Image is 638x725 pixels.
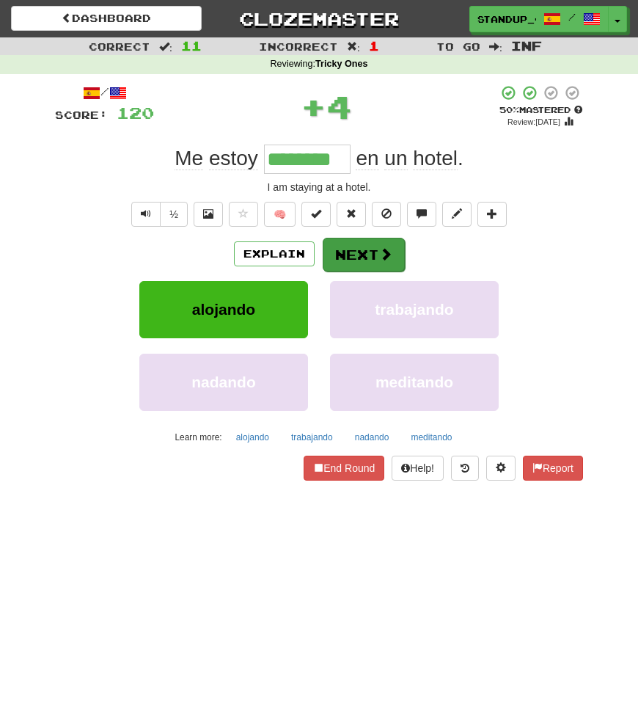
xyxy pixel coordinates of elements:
span: Incorrect [259,40,338,53]
button: meditando [330,354,499,411]
button: Set this sentence to 100% Mastered (alt+m) [301,202,331,227]
button: Explain [234,241,315,266]
span: un [384,147,407,170]
span: + [301,84,326,128]
button: alojando [228,426,277,448]
button: Play sentence audio (ctl+space) [131,202,161,227]
button: Round history (alt+y) [451,456,479,481]
span: 11 [181,38,202,53]
button: Add to collection (alt+a) [477,202,507,227]
span: / [568,12,576,22]
span: en [356,147,378,170]
button: Discuss sentence (alt+u) [407,202,436,227]
div: Text-to-speech controls [128,202,188,227]
button: Next [323,238,405,272]
button: Favorite sentence (alt+f) [229,202,258,227]
button: nadando [139,354,308,411]
a: Clozemaster [224,6,414,32]
button: meditando [403,426,460,448]
span: To go [436,40,480,53]
span: nadando [191,374,256,390]
button: End Round [304,456,384,481]
a: Dashboard [11,6,202,31]
div: I am staying at a hotel. [55,180,583,194]
button: Show image (alt+x) [194,202,223,227]
button: Help! [392,456,444,481]
span: trabajando [375,301,453,318]
button: nadando [347,426,397,448]
span: estoy [209,147,258,170]
button: trabajando [283,426,341,448]
button: Edit sentence (alt+d) [442,202,472,227]
span: : [159,41,172,51]
button: Reset to 0% Mastered (alt+r) [337,202,366,227]
div: / [55,84,154,103]
span: Me [175,147,203,170]
span: 50 % [499,105,519,114]
a: standup_chameleon / [469,6,609,32]
button: 🧠 [264,202,296,227]
small: Review: [DATE] [507,117,560,126]
span: meditando [375,374,453,390]
span: : [489,41,502,51]
span: Score: [55,109,108,121]
span: 1 [369,38,379,53]
span: Inf [511,38,542,53]
span: . [351,147,463,170]
button: ½ [160,202,188,227]
span: Correct [89,40,150,53]
small: Learn more: [175,432,222,442]
div: Mastered [498,104,583,116]
span: alojando [192,301,255,318]
span: hotel [413,147,458,170]
button: alojando [139,281,308,338]
strong: Tricky Ones [315,59,367,69]
button: Ignore sentence (alt+i) [372,202,401,227]
span: 4 [326,88,352,125]
button: trabajando [330,281,499,338]
span: : [347,41,360,51]
button: Report [523,456,583,481]
span: standup_chameleon [477,12,536,26]
span: 120 [117,103,154,122]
